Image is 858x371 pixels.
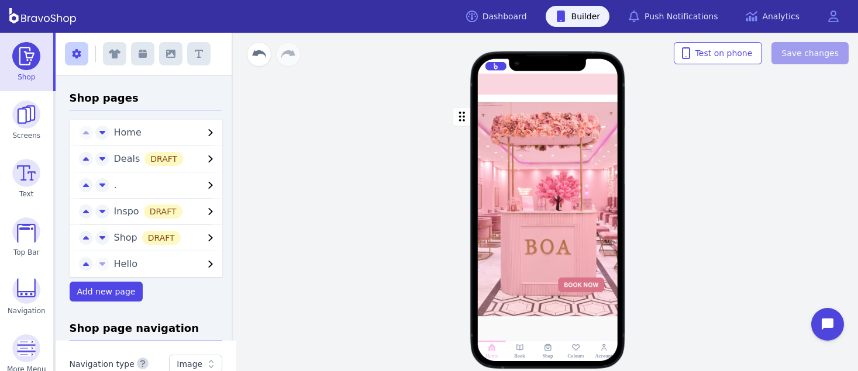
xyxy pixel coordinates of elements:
a: Analytics [736,6,809,27]
a: Push Notifications [619,6,727,27]
span: Deals [114,153,184,164]
div: DRAFT [144,204,182,219]
div: DRAFT [144,152,183,166]
button: InspoDRAFT [109,204,223,219]
a: Dashboard [457,6,536,27]
button: Add new page [70,282,143,301]
span: Screens [13,131,41,140]
div: DRAFT [142,231,181,245]
span: Test on phone [684,47,753,59]
div: Shop [543,353,553,359]
button: Test on phone [674,42,763,64]
span: . [114,179,117,190]
span: Top Bar [13,248,40,257]
span: Hello [114,258,138,269]
h3: Shop page navigation [70,320,223,341]
button: ShopDRAFT [109,231,223,245]
div: Book [514,353,525,359]
div: Home [485,353,498,359]
span: Navigation [8,306,46,315]
button: DealsDRAFT [109,152,223,166]
button: Save changes [771,42,849,64]
span: Shop [18,72,35,82]
span: Shop [114,232,181,243]
button: Hello [109,257,223,271]
div: Image [177,358,202,370]
a: Builder [546,6,610,27]
button: . [109,178,223,192]
span: Save changes [781,47,839,59]
h3: Shop pages [70,90,223,110]
label: Navigation type [70,360,135,369]
button: Home [109,126,223,140]
div: Colours [567,353,584,359]
img: BravoShop [9,8,76,25]
div: Account [595,353,613,359]
span: Home [114,127,142,138]
span: Add new page [77,287,136,296]
span: Text [19,189,33,199]
span: Inspo [114,206,182,217]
